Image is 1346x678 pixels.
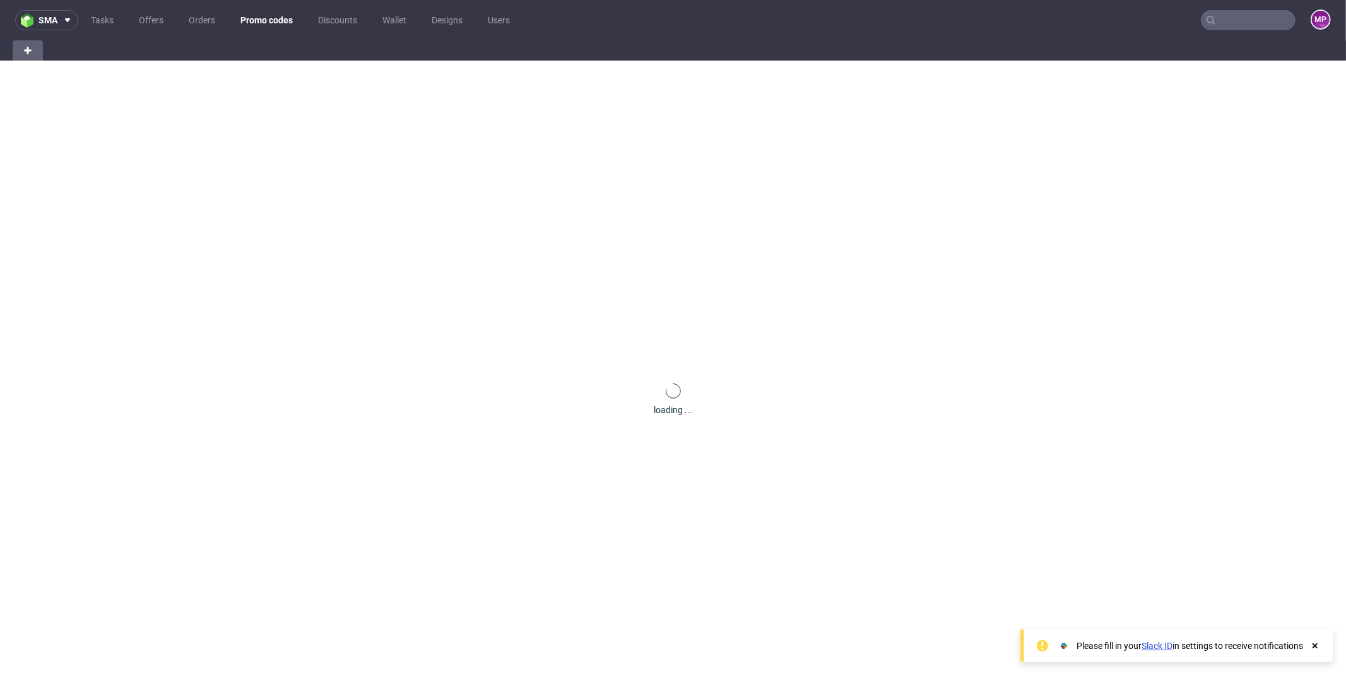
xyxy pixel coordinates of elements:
a: Tasks [83,10,121,30]
a: Offers [131,10,171,30]
a: Orders [181,10,223,30]
div: loading ... [654,404,692,416]
a: Designs [424,10,470,30]
div: Please fill in your in settings to receive notifications [1077,640,1303,652]
a: Wallet [375,10,414,30]
a: Slack ID [1142,641,1172,651]
button: sma [15,10,78,30]
figcaption: MP [1312,11,1330,28]
img: logo [21,13,38,28]
a: Users [480,10,517,30]
img: Slack [1058,640,1070,652]
span: sma [38,16,57,25]
a: Discounts [310,10,365,30]
a: Promo codes [233,10,300,30]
